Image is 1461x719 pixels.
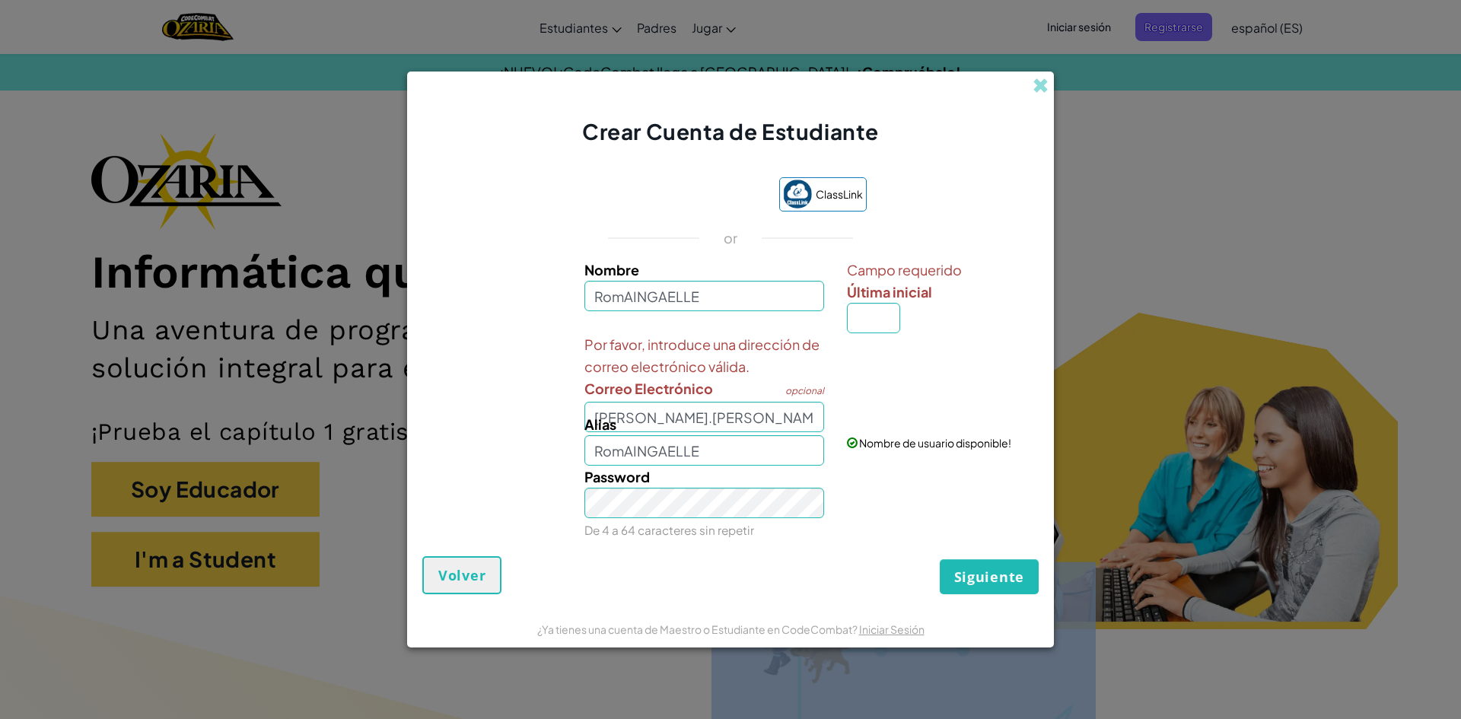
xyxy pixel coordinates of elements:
span: Password [584,468,650,485]
button: Volver [422,556,501,594]
span: Crear Cuenta de Estudiante [582,118,879,145]
small: De 4 a 64 caracteres sin repetir [584,523,754,537]
span: Correo Electrónico [584,380,713,397]
p: or [724,229,738,247]
span: opcional [785,385,824,396]
span: ClassLink [816,183,863,205]
span: Por favor, introduce una dirección de correo electrónico válida. [584,333,825,377]
a: Iniciar Sesión [859,622,925,636]
button: Siguiente [940,559,1039,594]
span: Nombre [584,261,639,278]
iframe: Botón Iniciar sesión con Google [587,179,772,212]
span: Campo requerido [847,259,1035,281]
img: classlink-logo-small.png [783,180,812,208]
span: Nombre de usuario disponible! [859,436,1011,450]
span: Alias [584,415,616,433]
span: Volver [438,566,485,584]
span: Siguiente [954,568,1024,586]
span: Última inicial [847,283,932,301]
span: ¿Ya tienes una cuenta de Maestro o Estudiante en CodeCombat? [537,622,859,636]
